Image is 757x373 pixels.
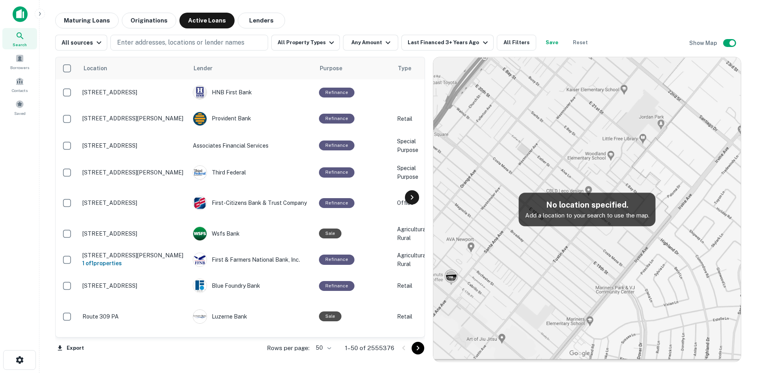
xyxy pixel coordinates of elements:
p: Retail [397,312,436,321]
p: [STREET_ADDRESS][PERSON_NAME] [82,115,185,122]
div: This loan purpose was for refinancing [319,255,354,264]
button: Enter addresses, locations or lender names [110,35,268,51]
th: Purpose [315,57,393,79]
div: First & Farmers National Bank, Inc. [193,253,311,267]
p: Retail [397,114,436,123]
p: Route 309 PA [82,313,185,320]
a: Borrowers [2,51,37,72]
button: All Property Types [271,35,340,51]
img: capitalize-icon.png [13,6,28,22]
span: Location [83,64,117,73]
iframe: Chat Widget [718,310,757,348]
img: picture [193,227,207,240]
img: picture [193,279,207,292]
th: Type [393,57,440,79]
div: Sale [319,311,341,321]
button: Maturing Loans [55,13,119,28]
p: Rows per page: [267,343,310,353]
button: Export [55,342,86,354]
div: 50 [313,342,332,354]
div: Blue Foundry Bank [193,279,311,293]
div: First-citizens Bank & Trust Company [193,196,311,210]
h6: 1 of 1 properties [82,259,185,268]
p: Enter addresses, locations or lender names [117,38,244,47]
p: [STREET_ADDRESS] [82,199,185,206]
p: 1–50 of 2555376 [345,343,394,353]
p: Associates Financial Services [193,141,311,150]
img: picture [193,253,207,266]
span: Borrowers [10,64,29,71]
h6: Show Map [689,39,718,47]
span: Lender [194,64,213,73]
span: Saved [14,110,26,116]
p: [STREET_ADDRESS][PERSON_NAME] [82,252,185,259]
button: All Filters [497,35,536,51]
div: All sources [62,38,104,47]
div: Wsfs Bank [193,227,311,241]
button: Active Loans [179,13,235,28]
a: Saved [2,97,37,118]
th: Lender [189,57,315,79]
div: Sale [319,229,341,238]
button: Save your search to get updates of matches that match your search criteria. [539,35,565,51]
img: picture [193,196,207,210]
p: [STREET_ADDRESS] [82,89,185,96]
img: map-placeholder.webp [433,57,741,362]
div: This loan purpose was for refinancing [319,88,354,97]
a: Contacts [2,74,37,95]
p: [STREET_ADDRESS][PERSON_NAME] [82,169,185,176]
h5: No location specified. [525,199,649,211]
div: Last Financed 3+ Years Ago [408,38,490,47]
button: Originations [122,13,176,28]
button: Go to next page [412,342,424,354]
a: Search [2,28,37,49]
button: Any Amount [343,35,398,51]
div: This loan purpose was for refinancing [319,141,354,150]
p: [STREET_ADDRESS] [82,142,185,149]
div: This loan purpose was for refinancing [319,281,354,291]
th: Location [78,57,189,79]
button: Reset [568,35,593,51]
p: Add a location to your search to use the map. [525,211,649,220]
p: [STREET_ADDRESS] [82,230,185,237]
p: Special Purpose [397,164,436,181]
button: Last Financed 3+ Years Ago [401,35,493,51]
button: All sources [55,35,107,51]
img: picture [193,86,207,99]
p: [STREET_ADDRESS] [82,282,185,289]
div: This loan purpose was for refinancing [319,114,354,124]
div: This loan purpose was for refinancing [319,198,354,208]
button: Lenders [238,13,285,28]
img: picture [193,166,207,179]
span: Purpose [320,64,352,73]
p: Agricultural / Rural [397,225,436,242]
img: picture [193,112,207,126]
div: Luzerne Bank [193,309,311,324]
p: Retail [397,281,436,290]
div: Provident Bank [193,112,311,126]
span: Type [398,64,411,73]
span: Search [13,41,27,48]
p: Office [397,199,436,207]
img: picture [193,310,207,323]
div: HNB First Bank [193,85,311,99]
p: Agricultural / Rural [397,251,436,268]
div: Third Federal [193,165,311,180]
span: Contacts [12,87,28,94]
div: This loan purpose was for refinancing [319,167,354,177]
p: Special Purpose [397,137,436,154]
